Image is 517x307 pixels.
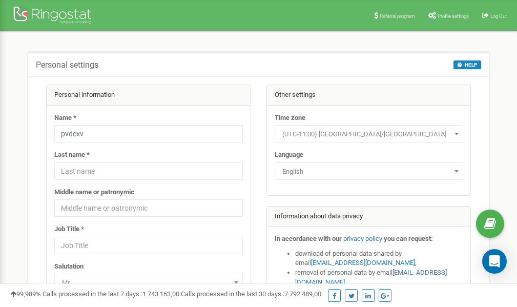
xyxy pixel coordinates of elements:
span: English [275,162,463,180]
div: Open Intercom Messenger [482,249,507,274]
span: Profile settings [438,13,469,19]
a: privacy policy [343,235,382,242]
button: HELP [453,60,481,69]
span: Mr. [58,276,239,290]
label: Job Title * [54,224,84,234]
span: Calls processed in the last 7 days : [43,290,179,298]
u: 1 743 163,00 [142,290,179,298]
h5: Personal settings [36,60,98,70]
strong: In accordance with our [275,235,342,242]
span: Mr. [54,274,243,291]
input: Middle name or patronymic [54,199,243,217]
label: Name * [54,113,76,123]
div: Personal information [47,85,251,106]
input: Last name [54,162,243,180]
span: (UTC-11:00) Pacific/Midway [278,127,460,141]
a: [EMAIL_ADDRESS][DOMAIN_NAME] [311,259,415,267]
li: download of personal data shared by email , [295,249,463,268]
label: Language [275,150,303,160]
div: Other settings [267,85,471,106]
span: English [278,165,460,179]
span: 99,989% [10,290,41,298]
div: Information about data privacy [267,207,471,227]
span: Referral program [380,13,415,19]
label: Salutation [54,262,84,272]
span: (UTC-11:00) Pacific/Midway [275,125,463,142]
input: Name [54,125,243,142]
label: Time zone [275,113,305,123]
label: Middle name or patronymic [54,188,134,197]
label: Last name * [54,150,90,160]
li: removal of personal data by email , [295,268,463,287]
strong: you can request: [384,235,433,242]
span: Log Out [490,13,507,19]
span: Calls processed in the last 30 days : [181,290,321,298]
input: Job Title [54,237,243,254]
u: 7 792 489,00 [284,290,321,298]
